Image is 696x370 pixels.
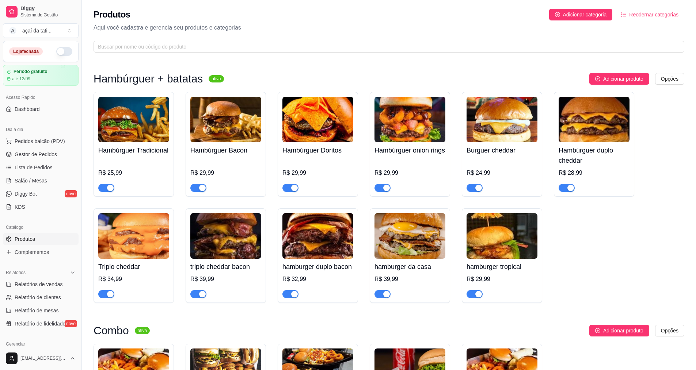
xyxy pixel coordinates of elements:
[9,27,16,34] span: A
[15,320,65,327] span: Relatório de fidelidade
[603,75,643,83] span: Adicionar produto
[3,233,79,245] a: Produtos
[98,213,169,259] img: product-image
[282,145,353,155] h4: Hambúrguer Doritos
[467,169,537,177] div: R$ 24,99
[15,203,25,211] span: KDS
[3,3,79,20] a: DiggySistema de Gestão
[374,213,445,259] img: product-image
[3,278,79,290] a: Relatórios de vendas
[94,9,130,20] h2: Produtos
[20,12,76,18] span: Sistema de Gestão
[56,47,72,56] button: Alterar Status
[589,73,649,85] button: Adicionar produto
[3,103,79,115] a: Dashboard
[615,9,684,20] button: Reodernar categorias
[3,350,79,367] button: [EMAIL_ADDRESS][DOMAIN_NAME]
[467,97,537,142] img: product-image
[6,270,26,275] span: Relatórios
[15,151,57,158] span: Gestor de Pedidos
[559,97,630,142] img: product-image
[15,190,37,197] span: Diggy Bot
[563,11,607,19] span: Adicionar categoria
[3,175,79,186] a: Salão / Mesas
[190,213,261,259] img: product-image
[190,262,261,272] h4: triplo cheddar bacon
[589,325,649,336] button: Adicionar produto
[94,326,129,335] h3: Combo
[603,327,643,335] span: Adicionar produto
[3,305,79,316] a: Relatório de mesas
[3,246,79,258] a: Complementos
[3,92,79,103] div: Acesso Rápido
[282,97,353,142] img: product-image
[15,281,63,288] span: Relatórios de vendas
[3,65,79,86] a: Período gratuitoaté 12/09
[282,213,353,259] img: product-image
[15,138,65,145] span: Pedidos balcão (PDV)
[12,76,30,82] article: até 12/09
[15,105,40,113] span: Dashboard
[190,169,261,177] div: R$ 29,99
[3,188,79,200] a: Diggy Botnovo
[3,201,79,213] a: KDS
[15,294,61,301] span: Relatório de clientes
[621,12,626,17] span: ordered-list
[3,318,79,329] a: Relatório de fidelidadenovo
[9,47,43,55] div: Loja fechada
[190,145,261,155] h4: Hambúrguer Bacon
[20,5,76,12] span: Diggy
[3,149,79,160] a: Gestor de Pedidos
[190,97,261,142] img: product-image
[14,69,47,74] article: Período gratuito
[3,292,79,303] a: Relatório de clientes
[15,307,59,314] span: Relatório de mesas
[374,97,445,142] img: product-image
[595,328,600,333] span: plus-circle
[3,135,79,147] button: Pedidos balcão (PDV)
[661,75,678,83] span: Opções
[595,76,600,81] span: plus-circle
[94,74,203,83] h3: Hambúrguer + batatas
[98,262,169,272] h4: Triplo cheddar
[98,145,169,155] h4: Hambúrguer Tradicional
[282,275,353,284] div: R$ 32,99
[98,169,169,177] div: R$ 25,99
[22,27,52,34] div: açaí da tati ...
[559,145,630,166] h4: Hambúrguer duplo cheddar
[190,275,261,284] div: R$ 39,99
[3,338,79,350] div: Gerenciar
[467,262,537,272] h4: hamburger tropical
[555,12,560,17] span: plus-circle
[282,169,353,177] div: R$ 29,99
[374,262,445,272] h4: hamburger da casa
[94,23,684,32] p: Aqui você cadastra e gerencia seu produtos e categorias
[467,275,537,284] div: R$ 29,99
[467,145,537,155] h4: Burguer cheddar
[15,248,49,256] span: Complementos
[629,11,678,19] span: Reodernar categorias
[98,275,169,284] div: R$ 34,99
[559,169,630,177] div: R$ 28,99
[3,221,79,233] div: Catálogo
[98,43,674,51] input: Buscar por nome ou código do produto
[135,327,150,334] sup: ativa
[282,262,353,272] h4: hamburger duplo bacon
[15,177,47,184] span: Salão / Mesas
[3,124,79,135] div: Dia a dia
[3,162,79,173] a: Lista de Pedidos
[374,275,445,284] div: R$ 39,99
[20,355,67,361] span: [EMAIL_ADDRESS][DOMAIN_NAME]
[374,169,445,177] div: R$ 29,99
[209,75,224,82] sup: ativa
[549,9,613,20] button: Adicionar categoria
[15,235,35,243] span: Produtos
[374,145,445,155] h4: Hambúrguer onion rings
[3,23,79,38] button: Select a team
[98,97,169,142] img: product-image
[655,73,684,85] button: Opções
[15,164,53,171] span: Lista de Pedidos
[467,213,537,259] img: product-image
